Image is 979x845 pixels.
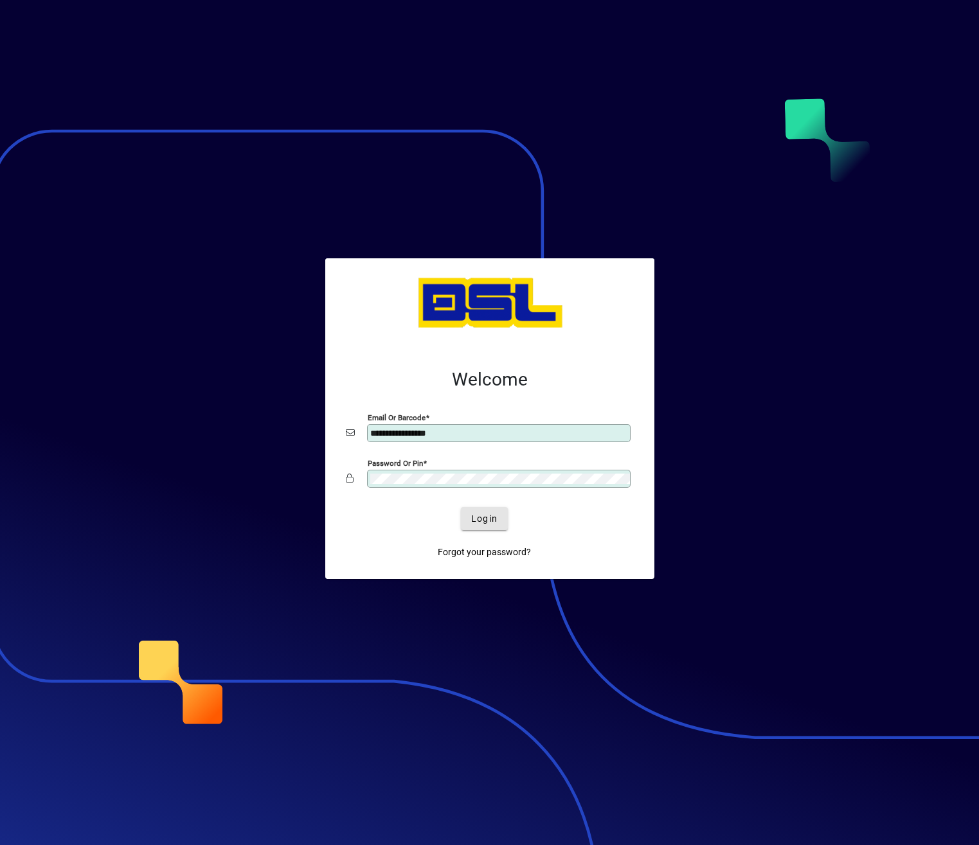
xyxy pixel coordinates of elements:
[368,459,423,468] mat-label: Password or Pin
[433,540,536,564] a: Forgot your password?
[471,512,498,526] span: Login
[368,413,426,422] mat-label: Email or Barcode
[438,546,531,559] span: Forgot your password?
[346,369,634,391] h2: Welcome
[461,507,508,530] button: Login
